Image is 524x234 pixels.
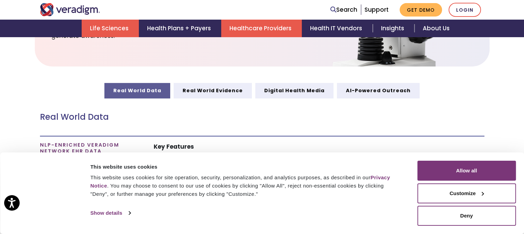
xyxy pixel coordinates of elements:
button: Customize [417,183,516,203]
a: AI-Powered Outreach [337,83,420,98]
button: Deny [417,206,516,226]
button: Allow all [417,161,516,181]
a: Life Sciences [82,20,139,37]
h3: Real World Data [40,112,484,122]
a: Show details [90,208,130,218]
a: About Us [414,20,458,37]
a: Get Demo [400,3,442,17]
h4: NLP-ENRICHED VERADIGM NETWORK EHR DATA [40,142,143,154]
a: Healthcare Providers [221,20,302,37]
a: Support [364,6,389,14]
a: Health IT Vendors [302,20,372,37]
img: Veradigm logo [40,3,100,16]
a: Digital Health Media [255,83,333,98]
a: Login [449,3,481,17]
a: Health Plans + Payers [139,20,221,37]
a: Insights [373,20,414,37]
a: Search [330,5,357,14]
div: This website uses cookies [90,163,402,171]
strong: Key Features [154,142,194,151]
a: Real World Data [104,83,170,98]
div: This website uses cookies for site operation, security, personalization, and analytics purposes, ... [90,173,402,198]
a: Real World Evidence [174,83,252,98]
